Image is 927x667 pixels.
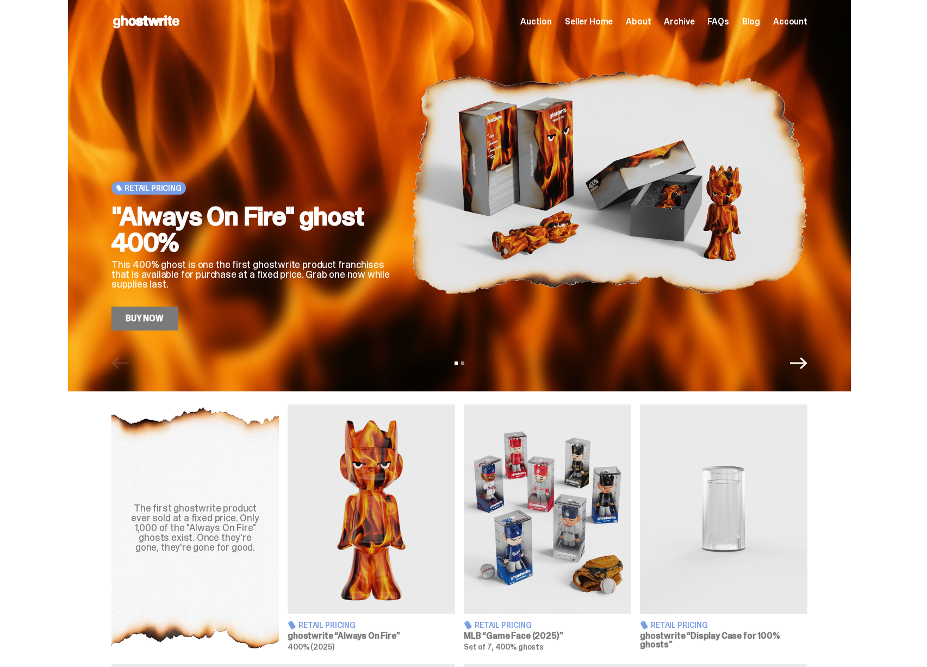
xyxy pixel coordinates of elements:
[298,621,356,629] span: Retail Pricing
[640,404,807,614] img: Display Case for 100% ghosts
[664,17,694,26] a: Archive
[565,17,613,26] a: Seller Home
[520,17,552,26] a: Auction
[111,260,394,289] p: This 400% ghost is one the first ghostwrite product franchises that is available for purchase at ...
[111,307,178,331] a: Buy Now
[125,184,182,192] span: Retail Pricing
[707,17,729,26] a: FAQs
[288,642,334,652] span: 400% (2025)
[651,621,708,629] span: Retail Pricing
[640,632,807,649] h3: ghostwrite “Display Case for 100% ghosts”
[640,404,807,651] a: Display Case for 100% ghosts Retail Pricing
[626,17,651,26] a: About
[288,632,455,640] h3: ghostwrite “Always On Fire”
[464,632,631,640] h3: MLB “Game Face (2025)”
[742,17,760,26] a: Blog
[288,404,455,651] a: Always On Fire Retail Pricing
[773,17,807,26] a: Account
[412,34,807,331] img: "Always On Fire" ghost 400%
[461,361,464,365] button: View slide 2
[455,361,458,365] button: View slide 1
[288,404,455,614] img: Always On Fire
[464,404,631,651] a: Game Face (2025) Retail Pricing
[464,404,631,614] img: Game Face (2025)
[475,621,532,629] span: Retail Pricing
[790,354,807,372] button: Next
[111,203,394,255] h2: "Always On Fire" ghost 400%
[464,642,544,652] span: Set of 7, 400% ghosts
[125,503,266,552] div: The first ghostwrite product ever sold at a fixed price. Only 1,000 of the "Always On Fire" ghost...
